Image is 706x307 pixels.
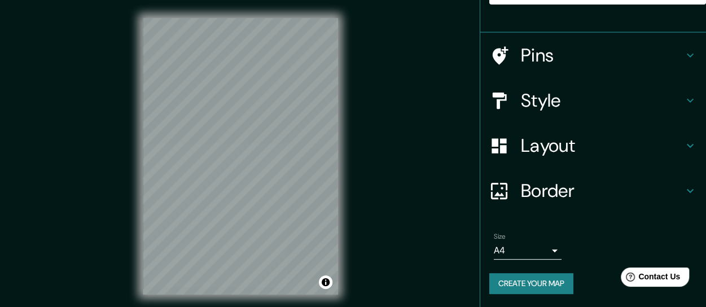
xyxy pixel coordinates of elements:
[480,33,706,78] div: Pins
[606,263,694,295] iframe: Help widget launcher
[143,18,338,295] canvas: Map
[494,242,562,260] div: A4
[319,275,332,289] button: Toggle attribution
[480,168,706,213] div: Border
[521,89,683,112] h4: Style
[480,123,706,168] div: Layout
[521,44,683,67] h4: Pins
[494,232,506,242] label: Size
[489,273,573,294] button: Create your map
[521,179,683,202] h4: Border
[480,78,706,123] div: Style
[521,134,683,157] h4: Layout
